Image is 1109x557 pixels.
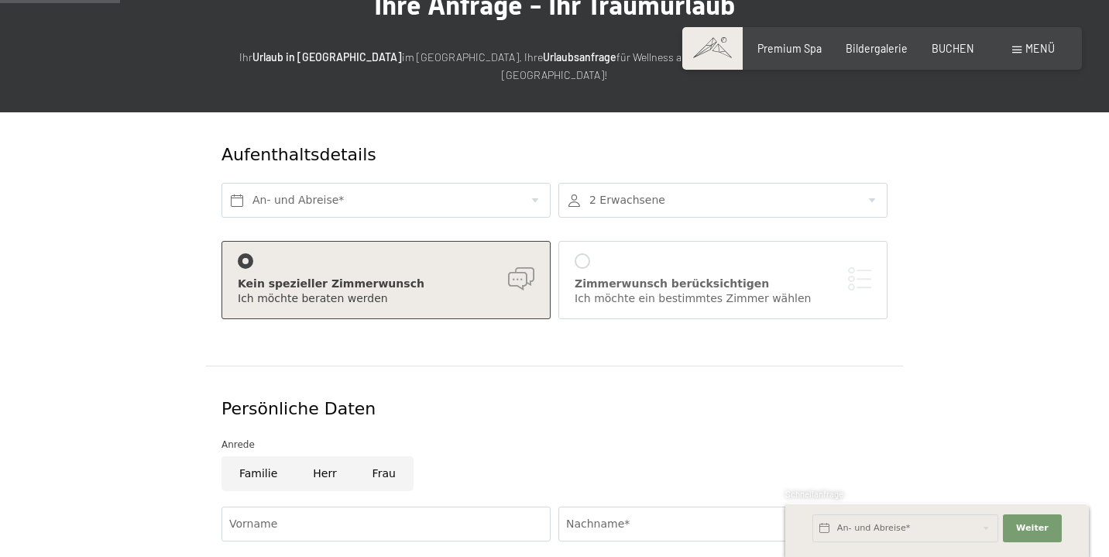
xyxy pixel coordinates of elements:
[252,50,402,64] strong: Urlaub in [GEOGRAPHIC_DATA]
[221,397,888,421] div: Persönliche Daten
[1003,514,1062,542] button: Weiter
[575,277,871,292] div: Zimmerwunsch berücksichtigen
[238,277,534,292] div: Kein spezieller Zimmerwunsch
[846,42,908,55] a: Bildergalerie
[214,49,895,84] p: Ihr im [GEOGRAPHIC_DATA]. Ihre für Wellness auf höchstem Niveau im Wellnesshotel in [GEOGRAPHIC_D...
[1016,522,1049,535] span: Weiter
[932,42,974,55] a: BUCHEN
[1025,42,1055,55] span: Menü
[221,437,888,452] div: Anrede
[238,291,534,307] div: Ich möchte beraten werden
[785,489,843,499] span: Schnellanfrage
[543,50,616,64] strong: Urlaubsanfrage
[221,143,775,167] div: Aufenthaltsdetails
[757,42,822,55] a: Premium Spa
[575,291,871,307] div: Ich möchte ein bestimmtes Zimmer wählen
